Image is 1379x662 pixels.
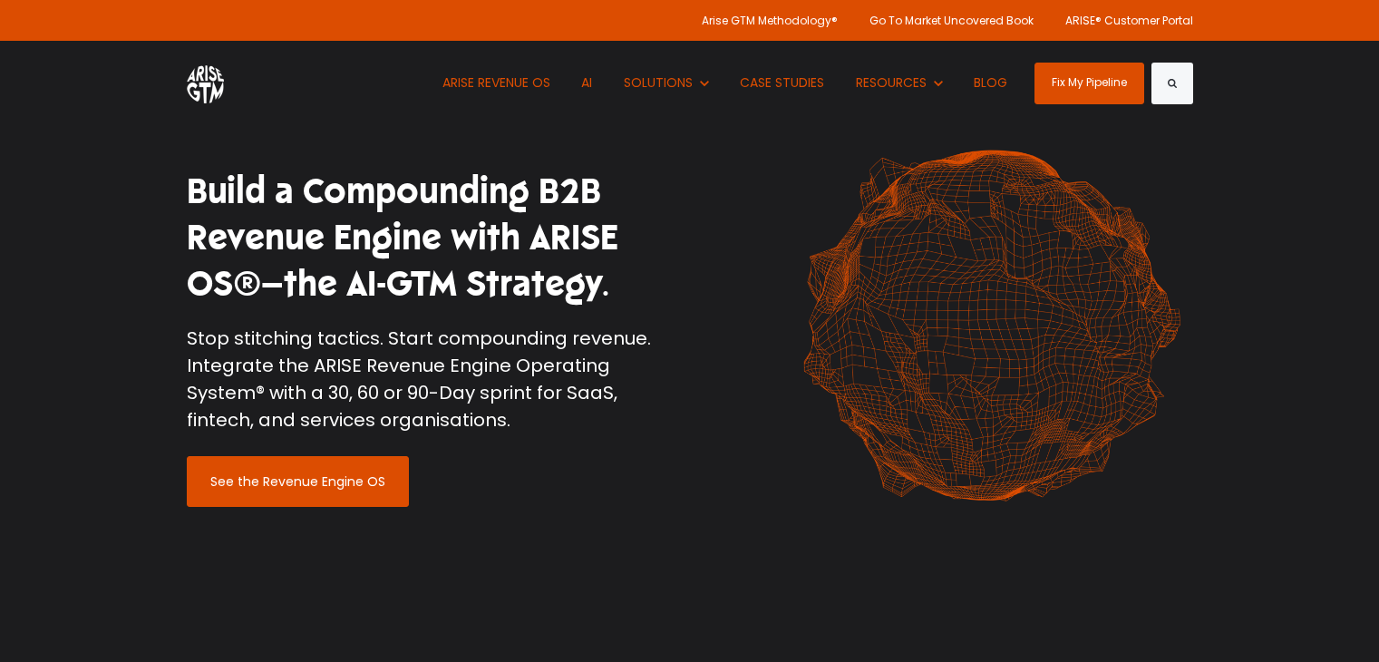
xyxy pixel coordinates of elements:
[187,326,651,433] span: Stop stitching tactics. Start compounding revenue. Integrate the ARISE Revenue Engine Operating S...
[727,41,839,125] a: CASE STUDIES
[187,63,224,103] img: ARISE GTM logo (1) white
[842,41,956,125] button: Show submenu for RESOURCES RESOURCES
[610,41,722,125] button: Show submenu for SOLUTIONS SOLUTIONS
[1034,63,1144,104] a: Fix My Pipeline
[624,73,693,92] span: SOLUTIONS
[1151,63,1193,104] button: Search
[856,73,927,92] span: RESOURCES
[187,169,676,308] h1: Build a Compounding B2B Revenue Engine with ARISE OS®—the AI-GTM Strategy.
[568,41,607,125] a: AI
[790,131,1193,521] img: shape-61 orange
[961,41,1022,125] a: BLOG
[429,41,1021,125] nav: Desktop navigation
[429,41,564,125] a: ARISE REVENUE OS
[187,456,409,507] a: See the Revenue Engine OS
